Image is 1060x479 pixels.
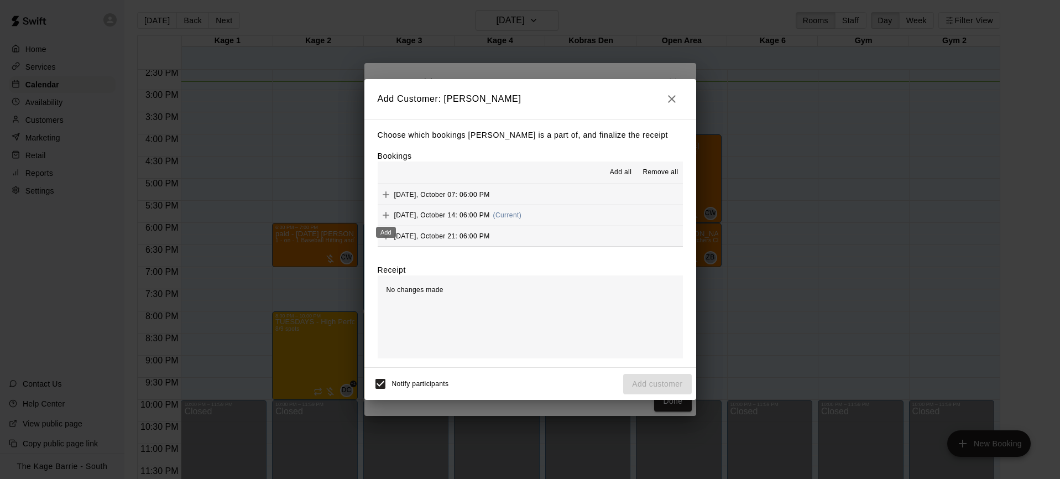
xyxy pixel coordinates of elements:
[392,381,449,388] span: Notify participants
[378,152,412,160] label: Bookings
[378,190,394,198] span: Add
[378,205,683,226] button: Add[DATE], October 14: 06:00 PM(Current)
[610,167,632,178] span: Add all
[493,211,522,219] span: (Current)
[394,232,490,239] span: [DATE], October 21: 06:00 PM
[638,164,682,181] button: Remove all
[394,211,490,219] span: [DATE], October 14: 06:00 PM
[376,227,396,238] div: Add
[364,79,696,119] h2: Add Customer: [PERSON_NAME]
[378,264,406,275] label: Receipt
[378,184,683,205] button: Add[DATE], October 07: 06:00 PM
[387,286,443,294] span: No changes made
[643,167,678,178] span: Remove all
[378,231,394,239] span: Add
[378,211,394,219] span: Add
[378,226,683,247] button: Add[DATE], October 21: 06:00 PM
[394,190,490,198] span: [DATE], October 07: 06:00 PM
[378,128,683,142] p: Choose which bookings [PERSON_NAME] is a part of, and finalize the receipt
[603,164,638,181] button: Add all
